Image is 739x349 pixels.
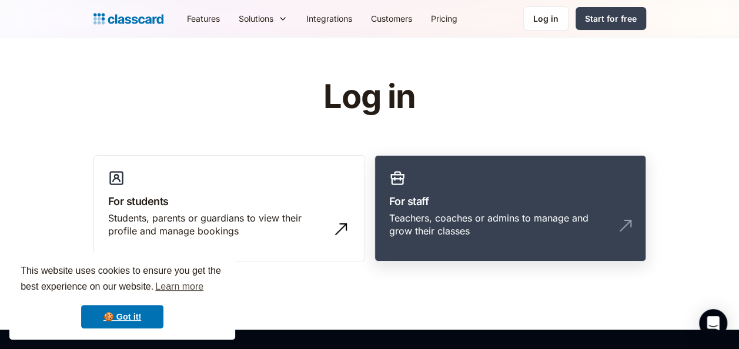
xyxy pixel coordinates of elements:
[108,193,350,209] h3: For students
[239,12,273,25] div: Solutions
[81,305,163,328] a: dismiss cookie message
[374,155,646,262] a: For staffTeachers, coaches or admins to manage and grow their classes
[389,193,631,209] h3: For staff
[389,212,608,238] div: Teachers, coaches or admins to manage and grow their classes
[576,7,646,30] a: Start for free
[422,5,467,32] a: Pricing
[523,6,569,31] a: Log in
[93,11,163,27] a: home
[21,264,224,296] span: This website uses cookies to ensure you get the best experience on our website.
[362,5,422,32] a: Customers
[183,79,556,115] h1: Log in
[108,212,327,238] div: Students, parents or guardians to view their profile and manage bookings
[297,5,362,32] a: Integrations
[699,309,727,337] div: Open Intercom Messenger
[585,12,637,25] div: Start for free
[93,155,365,262] a: For studentsStudents, parents or guardians to view their profile and manage bookings
[153,278,205,296] a: learn more about cookies
[9,253,235,340] div: cookieconsent
[229,5,297,32] div: Solutions
[533,12,559,25] div: Log in
[178,5,229,32] a: Features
